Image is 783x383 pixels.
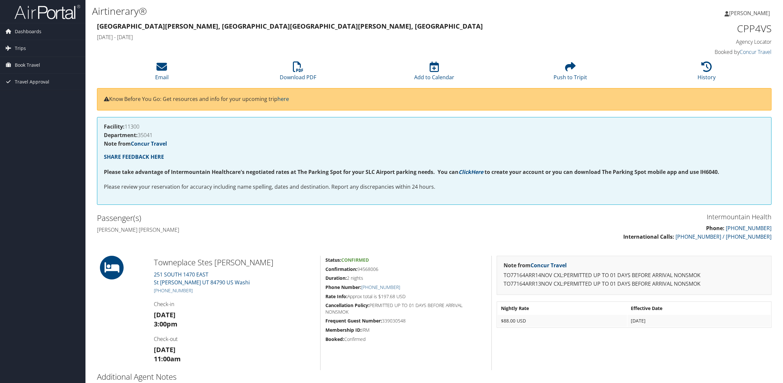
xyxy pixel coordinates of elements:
[610,48,772,56] h4: Booked by
[325,293,347,299] strong: Rate Info:
[325,336,344,342] strong: Booked:
[154,345,176,354] strong: [DATE]
[15,57,40,73] span: Book Travel
[361,284,400,290] a: [PHONE_NUMBER]
[154,354,181,363] strong: 11:00am
[414,65,454,81] a: Add to Calendar
[104,132,765,138] h4: 35041
[104,183,765,191] p: Please review your reservation for accuracy including name spelling, dates and destination. Repor...
[628,302,771,314] th: Effective Date
[154,300,315,308] h4: Check-in
[92,4,548,18] h1: Airtinerary®
[325,302,486,315] h5: PERMITTED UP TO 01 DAYS BEFORE ARRIVAL NONSMOK
[154,320,178,328] strong: 3:00pm
[554,65,587,81] a: Push to Tripit
[154,287,193,294] a: [PHONE_NUMBER]
[325,284,361,290] strong: Phone Number:
[277,95,289,103] a: here
[325,275,486,281] h5: 2 nights
[280,65,316,81] a: Download PDF
[104,168,459,176] strong: Please take advantage of Intermountain Healthcare's negotiated rates at The Parking Spot for your...
[724,3,776,23] a: [PERSON_NAME]
[325,336,486,343] h5: Confirmed
[154,271,250,286] a: 251 SOUTH 1470 EASTSt [PERSON_NAME] UT 84790 US Washi
[459,168,471,176] a: Click
[325,257,341,263] strong: Status:
[104,95,765,104] p: Know Before You Go: Get resources and info for your upcoming trip
[341,257,369,263] span: Confirmed
[97,34,601,41] h4: [DATE] - [DATE]
[485,168,719,176] strong: to create your account or you can download The Parking Spot mobile app and use IH6040.
[104,123,125,130] strong: Facility:
[325,266,357,272] strong: Confirmation:
[740,48,771,56] a: Concur Travel
[104,140,167,147] strong: Note from
[325,266,486,273] h5: 94568006
[15,74,49,90] span: Travel Approval
[104,124,765,129] h4: 11300
[729,10,770,17] span: [PERSON_NAME]
[676,233,771,240] a: [PHONE_NUMBER] / [PHONE_NUMBER]
[610,22,772,36] h1: CPP4VS
[325,327,362,333] strong: Membership ID:
[155,65,169,81] a: Email
[498,302,627,314] th: Nightly Rate
[104,132,138,139] strong: Department:
[325,293,486,300] h5: Approx total is $197.68 USD
[698,65,716,81] a: History
[610,38,772,45] h4: Agency Locator
[14,4,80,20] img: airportal-logo.png
[154,310,176,319] strong: [DATE]
[439,212,771,222] h3: Intermountain Health
[325,318,382,324] strong: Frequent Guest Number:
[498,315,627,327] td: $88.00 USD
[104,153,164,160] a: SHARE FEEDBACK HERE
[504,271,765,288] p: TO77164ARR14NOV CXL:PERMITTED UP TO 01 DAYS BEFORE ARRIVAL NONSMOK TO77164ARR13NOV CXL:PERMITTED ...
[97,212,429,224] h2: Passenger(s)
[154,257,315,268] h2: Towneplace Stes [PERSON_NAME]
[325,302,369,308] strong: Cancellation Policy:
[531,262,567,269] a: Concur Travel
[504,262,567,269] strong: Note from
[325,327,486,333] h5: IRM
[97,226,429,233] h4: [PERSON_NAME] [PERSON_NAME]
[15,23,41,40] span: Dashboards
[726,225,771,232] a: [PHONE_NUMBER]
[623,233,674,240] strong: International Calls:
[325,275,347,281] strong: Duration:
[471,168,483,176] a: Here
[628,315,771,327] td: [DATE]
[154,335,315,343] h4: Check-out
[15,40,26,57] span: Trips
[706,225,724,232] strong: Phone:
[97,371,771,382] h2: Additional Agent Notes
[97,22,483,31] strong: [GEOGRAPHIC_DATA][PERSON_NAME], [GEOGRAPHIC_DATA] [GEOGRAPHIC_DATA][PERSON_NAME], [GEOGRAPHIC_DATA]
[131,140,167,147] a: Concur Travel
[325,318,486,324] h5: 339030548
